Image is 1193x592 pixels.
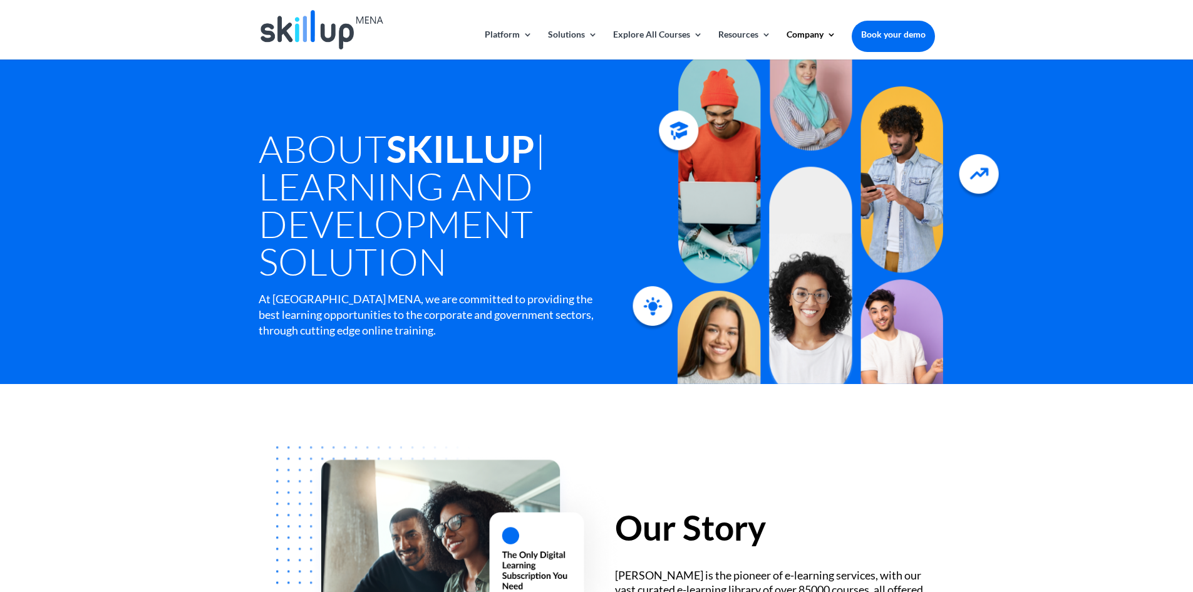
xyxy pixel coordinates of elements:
[852,21,935,48] a: Book your demo
[548,30,597,60] a: Solutions
[718,30,771,60] a: Resources
[613,30,703,60] a: Explore All Courses
[984,457,1193,592] iframe: Chat Widget
[386,126,535,171] strong: SkillUp
[615,511,934,551] h2: Our Story
[485,30,532,60] a: Platform
[259,291,595,339] div: At [GEOGRAPHIC_DATA] MENA, we are committed to providing the best learning opportunities to the c...
[259,130,649,286] h1: About | Learning and Development Solution
[261,10,383,49] img: Skillup Mena
[787,30,836,60] a: Company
